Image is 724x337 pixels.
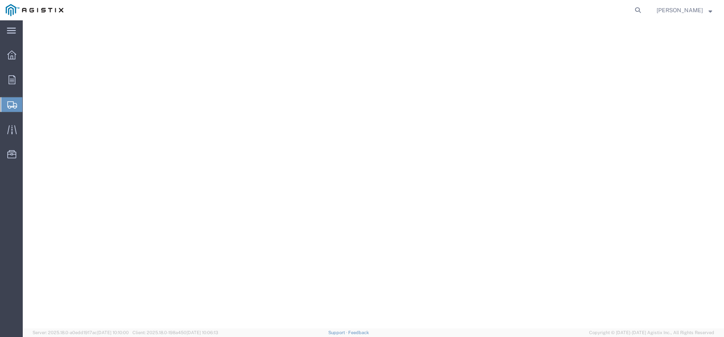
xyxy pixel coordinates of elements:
[657,6,703,15] span: Nathan Hall
[97,330,129,335] span: [DATE] 10:10:00
[656,5,713,15] button: [PERSON_NAME]
[33,330,129,335] span: Server: 2025.18.0-a0edd1917ac
[132,330,218,335] span: Client: 2025.18.0-198a450
[6,4,63,16] img: logo
[589,329,714,336] span: Copyright © [DATE]-[DATE] Agistix Inc., All Rights Reserved
[23,20,724,328] iframe: FS Legacy Container
[348,330,369,335] a: Feedback
[186,330,218,335] span: [DATE] 10:06:13
[328,330,349,335] a: Support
